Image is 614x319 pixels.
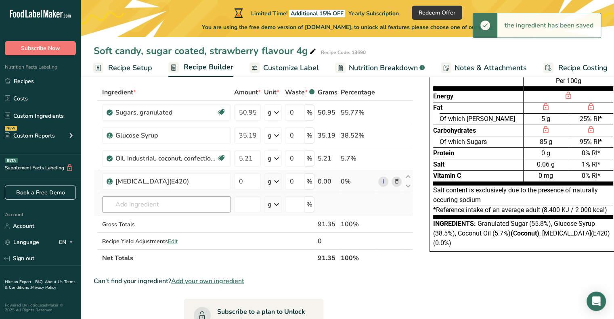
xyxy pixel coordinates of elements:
a: Recipe Builder [168,58,233,77]
span: Ingredients: [433,220,476,227]
div: Glucose Syrup [115,131,216,140]
a: i [378,177,388,187]
div: Per 100g [524,75,613,90]
a: About Us . [45,279,64,285]
span: Redeem Offer [419,8,455,17]
div: *Reference intake of an average adult (8.400 KJ / 2 000 kcal) [433,205,613,219]
span: Add your own ingredient [171,276,244,286]
a: Notes & Attachments [441,59,527,77]
div: g [268,200,272,209]
div: 5.7% [341,154,375,163]
span: 95% RI* [580,138,602,146]
a: Language [5,235,39,249]
div: 0 mg [524,170,568,181]
span: Customize Label [263,63,319,73]
input: Add Ingredient [102,196,231,213]
div: 50.95 [318,108,337,117]
span: Nutrition Breakdown [349,63,418,73]
div: Custom Reports [5,131,55,140]
div: 5.21 [318,154,337,163]
span: Yearly Subscription [348,10,399,17]
span: Fat [433,104,442,111]
span: 25% RI* [580,115,602,123]
span: Additional 15% OFF [289,10,345,17]
span: Notes & Attachments [455,63,527,73]
div: BETA [5,158,18,163]
span: Vitamin C [433,172,461,179]
a: Hire an Expert . [5,279,34,285]
a: Customize Label [249,59,319,77]
div: Sugars, granulated [115,108,216,117]
div: EN [59,238,76,247]
div: Limited Time! [233,8,399,18]
a: FAQ . [35,279,45,285]
div: 35.19 [318,131,337,140]
span: Of which [PERSON_NAME] [440,115,515,123]
span: Energy [433,92,453,100]
span: Salt [433,161,444,168]
span: Grams [318,88,337,97]
span: 0% RI* [581,149,600,157]
div: 0 g [524,147,568,158]
th: 100% [339,249,377,266]
span: Granulated Sugar (55.8%), Glucose Syrup (38.5%), Coconut Oil (5.7%) , [MEDICAL_DATA](E420) (0.0%) [433,220,610,247]
a: Terms & Conditions . [5,279,75,290]
div: 100% [341,219,375,229]
div: Powered By FoodLabelMaker © 2025 All Rights Reserved [5,303,76,313]
div: Recipe Yield Adjustments [102,237,231,246]
th: Net Totals [101,249,316,266]
span: Recipe Builder [184,62,233,73]
span: Ingredient [102,88,136,97]
a: Nutrition Breakdown [335,59,425,77]
div: 5 g [524,113,568,125]
div: Oil, industrial, coconut, confection fat, typical basis for ice cream coatings [115,154,216,163]
span: Subscribe Now [21,44,60,52]
div: 55.77% [341,108,375,117]
span: Edit [168,238,178,245]
span: Carbohydrates [433,127,476,134]
span: 1% RI* [581,161,600,168]
span: Percentage [341,88,375,97]
div: 0.06 g [524,159,568,170]
div: 0.00 [318,177,337,186]
a: Book a Free Demo [5,186,76,200]
div: g [268,131,272,140]
span: Unit [264,88,279,97]
div: g [268,108,272,117]
div: Waste [285,88,314,97]
div: 91.35 [318,219,337,229]
div: Recipe Code: 13690 [321,49,366,56]
span: Recipe Costing [558,63,608,73]
div: Salt content is exclusively due to the presence of naturally occuring sodium [433,186,613,205]
span: You are using the free demo version of [DOMAIN_NAME], to unlock all features please choose one of... [202,23,493,31]
div: 0 [318,236,337,246]
span: Amount [234,88,261,97]
div: 0% [341,177,375,186]
a: Privacy Policy [31,285,56,290]
div: Open Intercom Messenger [587,292,606,311]
span: 0% RI* [581,172,600,179]
div: g [268,154,272,163]
div: [MEDICAL_DATA](E420) [115,177,216,186]
div: g [268,177,272,186]
button: Redeem Offer [412,6,462,20]
a: Recipe Setup [93,59,152,77]
span: Protein [433,149,454,157]
th: 91.35 [316,249,339,266]
span: Of which Sugars [440,138,487,146]
a: Recipe Costing [543,59,608,77]
div: the ingredient has been saved [497,13,601,38]
span: Recipe Setup [108,63,152,73]
div: 38.52% [341,131,375,140]
div: 85 g [524,136,568,147]
div: Can't find your ingredient? [94,276,413,286]
div: Soft candy, sugar coated, strawberry flavour 4g [94,44,318,58]
b: (Coconut) [511,229,539,237]
div: Gross Totals [102,220,231,229]
button: Subscribe Now [5,41,76,55]
div: NEW [5,126,17,131]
